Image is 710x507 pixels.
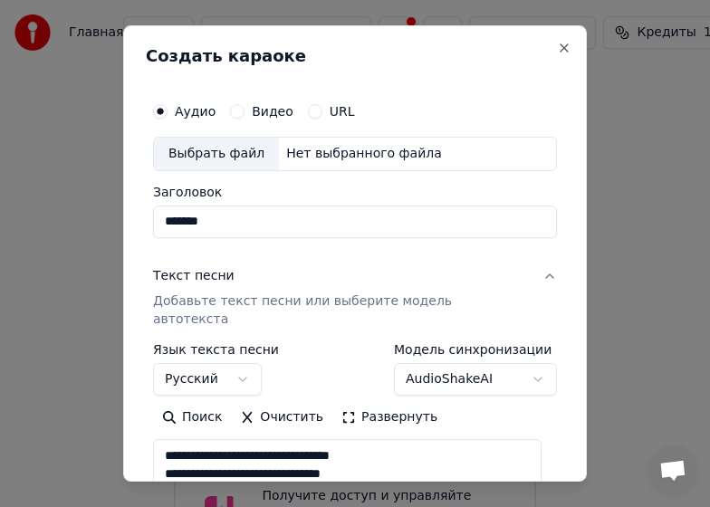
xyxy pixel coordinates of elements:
[153,403,231,432] button: Поиск
[153,186,557,198] label: Заголовок
[153,292,528,329] p: Добавьте текст песни или выберите модель автотекста
[175,105,216,118] label: Аудио
[231,403,332,432] button: Очистить
[153,267,235,285] div: Текст песни
[252,105,293,118] label: Видео
[153,343,279,356] label: Язык текста песни
[332,403,446,432] button: Развернуть
[394,343,557,356] label: Модель синхронизации
[153,253,557,343] button: Текст песниДобавьте текст песни или выберите модель автотекста
[330,105,355,118] label: URL
[154,138,279,170] div: Выбрать файл
[146,48,564,64] h2: Создать караоке
[279,145,449,163] div: Нет выбранного файла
